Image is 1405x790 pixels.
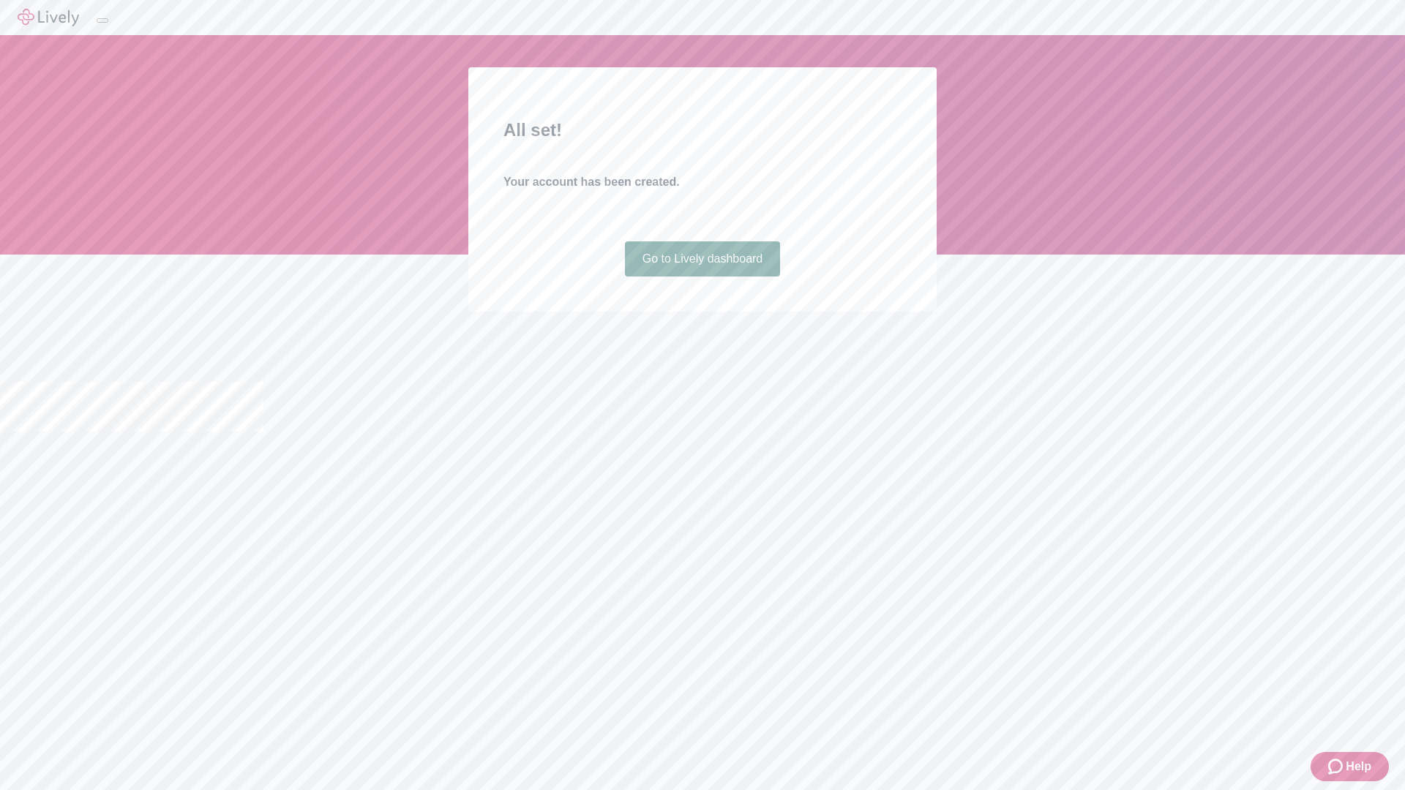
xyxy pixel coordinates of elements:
[18,9,79,26] img: Lively
[1346,758,1371,775] span: Help
[1328,758,1346,775] svg: Zendesk support icon
[1311,752,1389,781] button: Zendesk support iconHelp
[503,173,902,191] h4: Your account has been created.
[503,117,902,143] h2: All set!
[97,18,108,23] button: Log out
[625,241,781,276] a: Go to Lively dashboard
